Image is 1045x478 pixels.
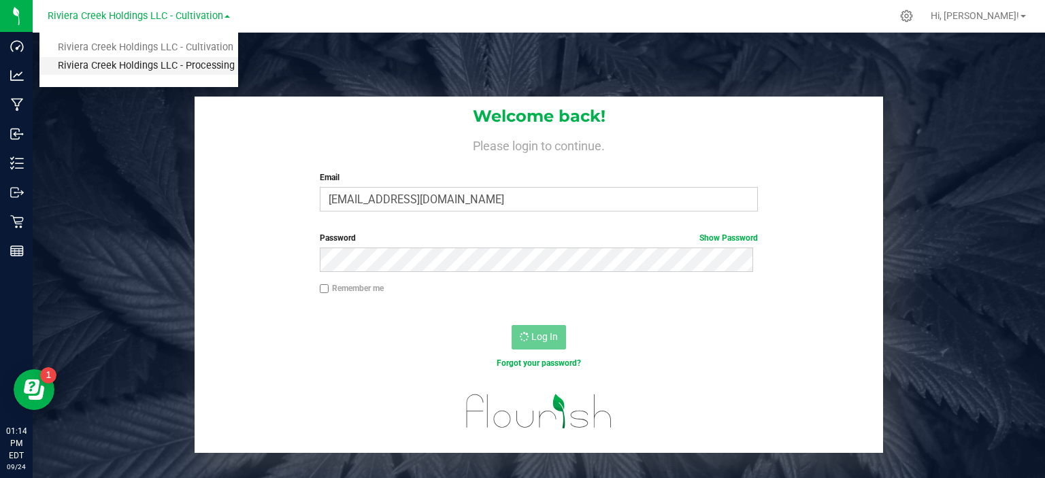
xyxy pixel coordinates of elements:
[48,10,223,22] span: Riviera Creek Holdings LLC - Cultivation
[40,367,56,383] iframe: Resource center unread badge
[10,98,24,112] inline-svg: Manufacturing
[531,331,558,342] span: Log In
[10,127,24,141] inline-svg: Inbound
[10,244,24,258] inline-svg: Reports
[10,69,24,82] inline-svg: Analytics
[497,358,581,368] a: Forgot your password?
[6,425,27,462] p: 01:14 PM EDT
[10,156,24,170] inline-svg: Inventory
[320,282,384,294] label: Remember me
[10,215,24,228] inline-svg: Retail
[931,10,1019,21] span: Hi, [PERSON_NAME]!
[39,57,238,75] a: Riviera Creek Holdings LLC - Processing
[10,186,24,199] inline-svg: Outbound
[10,39,24,53] inline-svg: Dashboard
[39,39,238,57] a: Riviera Creek Holdings LLC - Cultivation
[320,233,356,243] span: Password
[512,325,566,349] button: Log In
[320,171,759,184] label: Email
[195,107,883,125] h1: Welcome back!
[6,462,27,472] p: 09/24
[898,10,915,22] div: Manage settings
[320,284,329,294] input: Remember me
[453,383,625,439] img: flourish_logo.svg
[14,369,54,410] iframe: Resource center
[699,233,758,243] a: Show Password
[195,136,883,152] h4: Please login to continue.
